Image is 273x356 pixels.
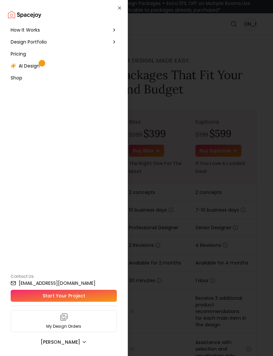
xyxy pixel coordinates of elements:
[11,336,117,348] button: [PERSON_NAME]
[8,8,41,21] img: Spacejoy Logo
[11,75,22,81] span: Shop
[8,8,41,21] a: Spacejoy
[19,63,40,69] span: AI Design
[11,310,117,332] a: My Design Orders
[11,27,40,33] span: How It Works
[46,324,81,329] p: My Design Orders
[11,39,47,45] span: Design Portfolio
[11,51,26,57] span: Pricing
[19,281,96,285] small: [EMAIL_ADDRESS][DOMAIN_NAME]
[11,274,117,279] p: Contact Us:
[11,290,117,302] a: Start Your Project
[11,280,117,286] a: [EMAIL_ADDRESS][DOMAIN_NAME]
